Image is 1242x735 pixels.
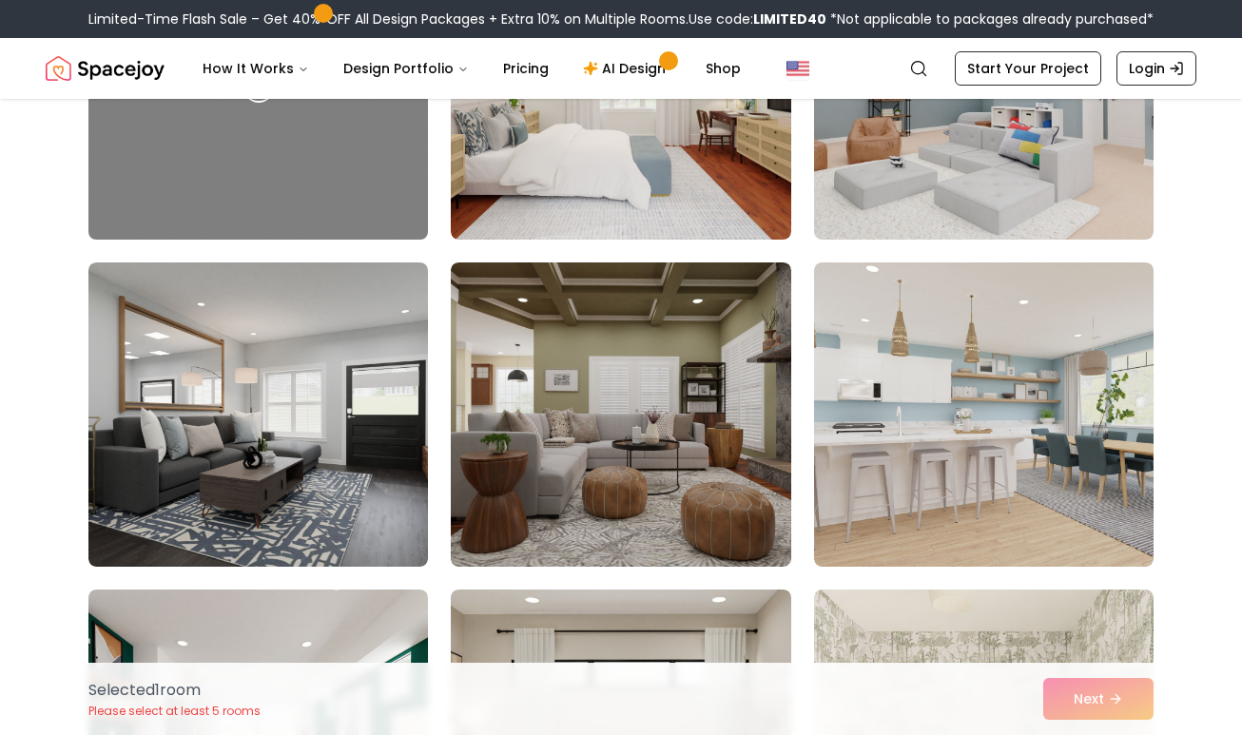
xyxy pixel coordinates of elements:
[88,262,428,567] img: Room room-49
[690,49,756,87] a: Shop
[955,51,1101,86] a: Start Your Project
[46,49,165,87] a: Spacejoy
[46,49,165,87] img: Spacejoy Logo
[187,49,756,87] nav: Main
[826,10,1154,29] span: *Not applicable to packages already purchased*
[328,49,484,87] button: Design Portfolio
[187,49,324,87] button: How It Works
[88,704,261,719] p: Please select at least 5 rooms
[753,10,826,29] b: LIMITED40
[1116,51,1196,86] a: Login
[568,49,687,87] a: AI Design
[451,262,790,567] img: Room room-50
[814,262,1154,567] img: Room room-51
[786,57,809,80] img: United States
[689,10,826,29] span: Use code:
[88,679,261,702] p: Selected 1 room
[88,10,1154,29] div: Limited-Time Flash Sale – Get 40% OFF All Design Packages + Extra 10% on Multiple Rooms.
[46,38,1196,99] nav: Global
[488,49,564,87] a: Pricing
